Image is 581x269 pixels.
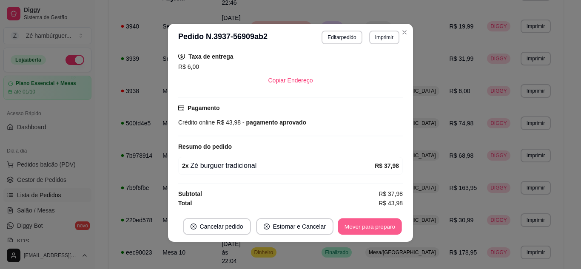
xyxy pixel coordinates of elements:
button: Editarpedido [322,31,362,44]
button: Mover para preparo [338,218,402,235]
strong: Resumo do pedido [178,143,232,150]
strong: Pagamento [188,105,219,111]
span: close-circle [264,224,270,229]
span: Crédito online [178,119,215,126]
strong: Total [178,200,192,207]
span: - pagamento aprovado [241,119,306,126]
strong: Taxa de entrega [188,53,234,60]
span: R$ 6,00 [178,63,199,70]
span: close-circle [191,224,197,229]
strong: R$ 37,98 [375,162,399,169]
h3: Pedido N. 3937-56909ab2 [178,31,268,44]
span: R$ 43,98 [215,119,241,126]
button: Close [398,25,411,39]
strong: Subtotal [178,190,202,197]
button: Copiar Endereço [261,72,319,89]
span: R$ 43,98 [379,198,403,208]
button: Imprimir [369,31,399,44]
button: close-circleCancelar pedido [183,218,251,235]
span: dollar [178,53,185,59]
div: Zé burguer tradicional [182,161,375,171]
span: credit-card [178,105,184,111]
span: R$ 37,98 [379,189,403,198]
strong: 2 x [182,162,189,169]
button: close-circleEstornar e Cancelar [256,218,334,235]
